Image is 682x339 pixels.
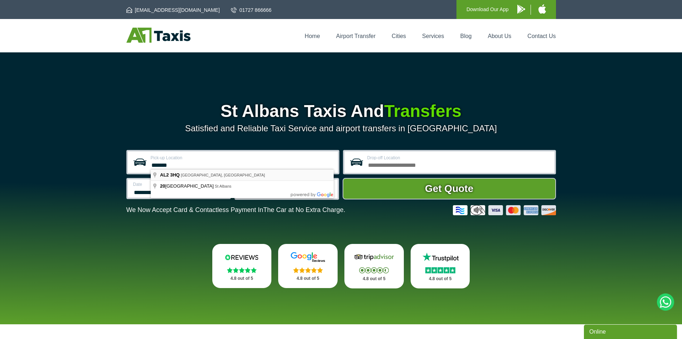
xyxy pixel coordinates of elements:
a: 01727 866666 [231,6,272,14]
a: Home [305,33,320,39]
span: [GEOGRAPHIC_DATA] [160,183,215,189]
a: Reviews.io Stars 4.8 out of 5 [212,244,272,288]
label: Date [133,182,225,187]
a: Cities [392,33,406,39]
img: Stars [425,267,455,273]
p: 4.8 out of 5 [220,274,264,283]
span: St Albans [215,184,231,188]
a: Google Stars 4.8 out of 5 [278,244,338,288]
span: [GEOGRAPHIC_DATA], [GEOGRAPHIC_DATA] [181,173,265,177]
span: The Car at No Extra Charge. [263,206,345,213]
label: Pick-up Location [151,156,334,160]
a: Airport Transfer [336,33,376,39]
img: Stars [293,267,323,273]
label: Drop-off Location [367,156,550,160]
a: Trustpilot Stars 4.8 out of 5 [411,244,470,288]
p: Satisfied and Reliable Taxi Service and airport transfers in [GEOGRAPHIC_DATA] [126,123,556,133]
p: 4.8 out of 5 [286,274,330,283]
img: Google [286,252,329,263]
a: Blog [460,33,471,39]
img: Reviews.io [220,252,263,263]
p: Download Our App [466,5,509,14]
p: 4.8 out of 5 [352,274,396,283]
a: Tripadvisor Stars 4.8 out of 5 [344,244,404,288]
button: Get Quote [343,178,556,199]
span: 20 [160,183,165,189]
img: A1 Taxis Android App [517,5,525,14]
img: A1 Taxis iPhone App [538,4,546,14]
a: [EMAIL_ADDRESS][DOMAIN_NAME] [126,6,220,14]
iframe: chat widget [584,323,678,339]
img: Credit And Debit Cards [453,205,556,215]
img: Tripadvisor [353,252,396,263]
p: We Now Accept Card & Contactless Payment In [126,206,345,214]
span: AL2 3HQ [160,172,180,178]
a: Services [422,33,444,39]
h1: St Albans Taxis And [126,103,556,120]
span: Transfers [384,102,461,121]
img: Stars [227,267,257,273]
a: Contact Us [527,33,556,39]
img: Trustpilot [419,252,462,263]
img: A1 Taxis St Albans LTD [126,28,190,43]
img: Stars [359,267,389,273]
p: 4.8 out of 5 [419,274,462,283]
a: About Us [488,33,512,39]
